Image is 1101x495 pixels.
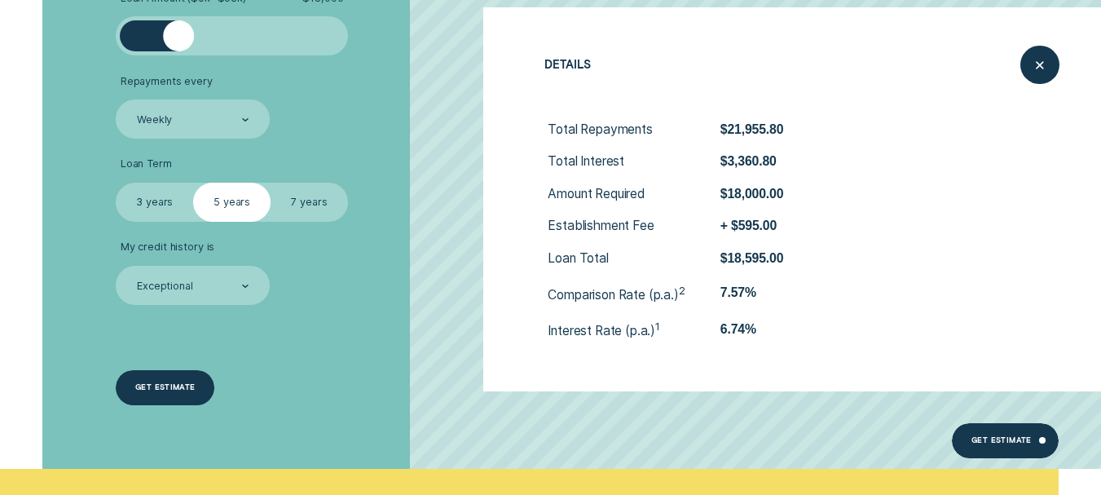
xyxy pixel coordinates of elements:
div: Weekly [137,113,172,126]
div: Get estimate [135,384,196,391]
label: 3 years [116,183,193,221]
label: 5 years [193,183,271,221]
label: 7 years [271,183,348,221]
span: Loan Term [121,157,172,170]
a: Get estimate [116,370,214,405]
span: See details [929,275,984,301]
button: See details [880,263,988,325]
span: Repayments every [121,75,213,88]
span: My credit history is [121,241,214,254]
div: Exceptional [137,280,193,293]
button: Close loan details [1020,46,1059,84]
a: Get Estimate [952,423,1058,458]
